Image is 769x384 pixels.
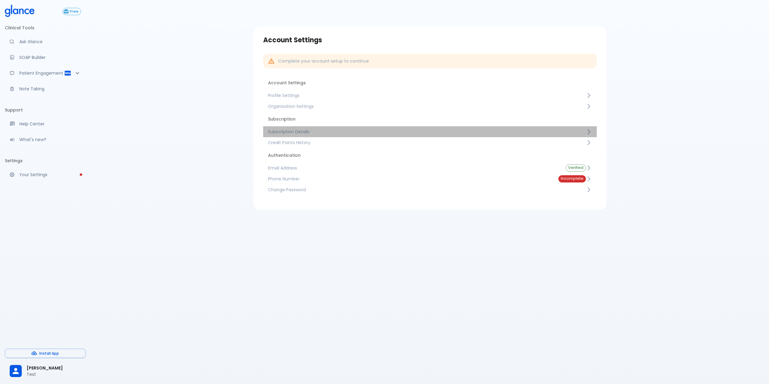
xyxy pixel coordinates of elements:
span: Verified [566,166,586,170]
button: Free [63,8,81,15]
a: Get help from our support team [5,117,86,131]
a: Subscription Details [263,126,597,137]
a: Click to view or change your subscription [63,8,86,15]
a: Credit Points History [263,137,597,148]
button: Install App [5,349,86,358]
a: Docugen: Compose a clinical documentation in seconds [5,51,86,64]
p: Your Settings [19,172,81,178]
a: Profile Settings [263,90,597,101]
span: [PERSON_NAME] [27,365,81,371]
li: Support [5,103,86,117]
p: Patient Engagement [19,70,64,76]
a: Email AddressVerified [263,163,597,173]
div: [PERSON_NAME]Test [5,361,86,382]
span: Credit Points History [268,140,586,146]
p: SOAP Builder [19,54,81,60]
span: Change Password [268,187,586,193]
li: Clinical Tools [5,21,86,35]
span: Incomplete [558,176,586,181]
a: Change Password [263,184,597,195]
li: Settings [5,153,86,168]
span: Email Address [268,165,556,171]
a: Advanced note-taking [5,82,86,95]
p: What's new? [19,137,81,143]
p: Test [27,371,81,377]
p: Note Taking [19,86,81,92]
a: Moramiz: Find ICD10AM codes instantly [5,35,86,48]
p: Help Center [19,121,81,127]
a: Organization Settings [263,101,597,112]
h3: Account Settings [263,36,597,44]
p: Complete your account setup to continue [278,58,369,64]
span: Phone Number [268,176,549,182]
span: Subscription Details [268,129,586,135]
a: Phone NumberIncomplete [263,173,597,184]
div: Recent updates and feature releases [5,133,86,146]
li: Authentication [263,148,597,163]
span: Profile Settings [268,92,586,98]
a: Please complete account setup [5,168,86,181]
span: Free [68,9,81,14]
span: Organization Settings [268,103,586,109]
li: Subscription [263,112,597,126]
div: Patient Reports & Referrals [5,66,86,80]
li: Account Settings [263,76,597,90]
p: Ask Glance [19,39,81,45]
